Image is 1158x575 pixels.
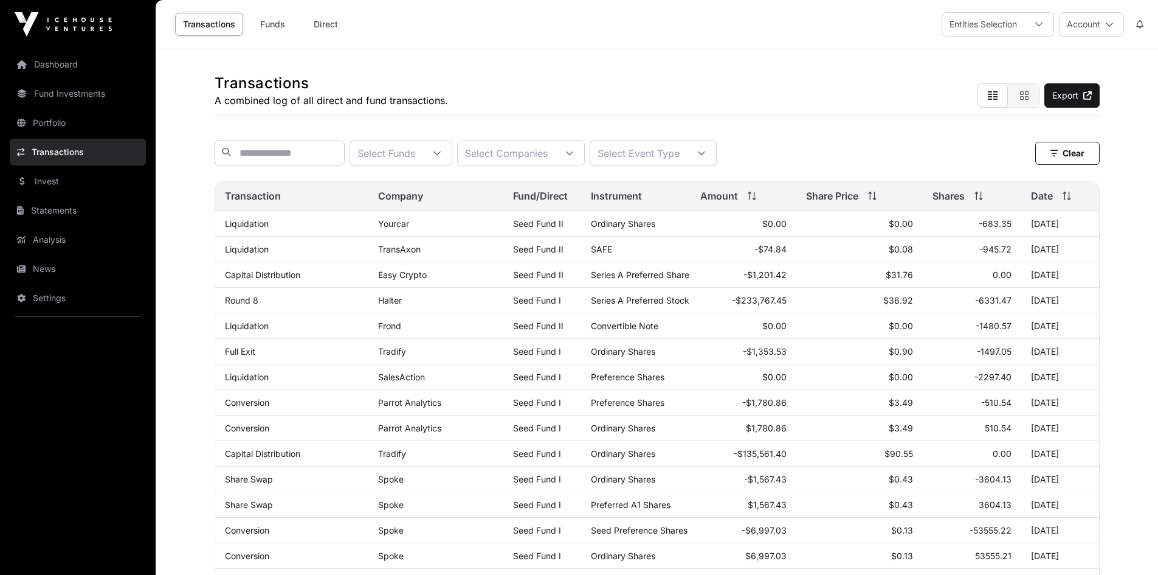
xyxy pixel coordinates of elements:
[10,139,146,166] a: Transactions
[591,525,688,535] span: Seed Preference Shares
[1021,518,1099,543] td: [DATE]
[378,218,409,229] a: Yourcar
[1021,262,1099,288] td: [DATE]
[1021,211,1099,237] td: [DATE]
[378,244,421,254] a: TransAxon
[691,492,796,518] td: $1,567.43
[1035,142,1100,165] button: Clear
[175,13,243,36] a: Transactions
[10,285,146,312] a: Settings
[513,448,561,459] a: Seed Fund I
[891,551,913,561] span: $0.13
[974,372,1012,382] span: -2297.40
[590,141,687,166] div: Select Event Type
[884,448,913,459] span: $90.55
[10,51,146,78] a: Dashboard
[248,13,297,36] a: Funds
[1021,441,1099,467] td: [DATE]
[1021,416,1099,441] td: [DATE]
[225,474,273,484] a: Share Swap
[1044,83,1100,108] a: Export
[378,525,404,535] a: Spoke
[975,551,1012,561] span: 53555.21
[591,397,664,408] span: Preference Shares
[350,141,422,166] div: Select Funds
[889,397,913,408] span: $3.49
[1021,543,1099,569] td: [DATE]
[513,372,561,382] a: Seed Fund I
[513,295,561,305] a: Seed Fund I
[591,321,658,331] span: Convertible Note
[591,372,664,382] span: Preference Shares
[889,500,913,510] span: $0.43
[225,525,269,535] a: Conversion
[513,525,561,535] a: Seed Fund I
[985,423,1012,433] span: 510.54
[591,448,655,459] span: Ordinary Shares
[10,110,146,136] a: Portfolio
[691,416,796,441] td: $1,780.86
[970,525,1012,535] span: -53555.22
[886,270,913,280] span: $31.76
[378,189,423,203] span: Company
[378,346,406,357] a: Tradify
[10,197,146,224] a: Statements
[691,390,796,416] td: -$1,780.86
[513,346,561,357] a: Seed Fund I
[700,189,738,203] span: Amount
[977,346,1012,357] span: -1497.05
[225,551,269,561] a: Conversion
[591,295,689,305] span: Series A Preferred Stock
[458,141,555,166] div: Select Companies
[225,244,269,254] a: Liquidation
[1059,12,1124,37] button: Account
[691,313,796,339] td: $0.00
[378,397,441,408] a: Parrot Analytics
[1031,189,1053,203] span: Date
[1097,517,1158,575] iframe: Chat Widget
[993,270,1012,280] span: 0.00
[691,364,796,390] td: $0.00
[591,551,655,561] span: Ordinary Shares
[979,244,1012,254] span: -945.72
[591,218,655,229] span: Ordinary Shares
[591,189,642,203] span: Instrument
[513,321,563,331] a: Seed Fund II
[691,518,796,543] td: -$6,997.03
[378,270,427,280] a: Easy Crypto
[378,423,441,433] a: Parrot Analytics
[513,500,561,510] a: Seed Fund I
[591,500,670,510] span: Preferred A1 Shares
[979,500,1012,510] span: 3604.13
[225,397,269,408] a: Conversion
[691,441,796,467] td: -$135,561.40
[1021,492,1099,518] td: [DATE]
[691,467,796,492] td: -$1,567.43
[378,474,404,484] a: Spoke
[513,218,563,229] a: Seed Fund II
[691,237,796,262] td: -$74.84
[889,346,913,357] span: $0.90
[513,474,561,484] a: Seed Fund I
[513,423,561,433] a: Seed Fund I
[225,500,273,510] a: Share Swap
[10,256,146,282] a: News
[691,288,796,313] td: -$233,767.45
[215,74,448,93] h1: Transactions
[976,321,1012,331] span: -1480.57
[225,448,300,459] a: Capital Distribution
[378,295,402,305] a: Halter
[10,80,146,107] a: Fund Investments
[513,551,561,561] a: Seed Fund I
[975,474,1012,484] span: -3604.13
[15,12,112,37] img: Icehouse Ventures Logo
[513,189,568,203] span: Fund/Direct
[942,13,1024,36] div: Entities Selection
[591,270,689,280] span: Series A Preferred Share
[889,321,913,331] span: $0.00
[591,474,655,484] span: Ordinary Shares
[1021,288,1099,313] td: [DATE]
[889,218,913,229] span: $0.00
[591,423,655,433] span: Ordinary Shares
